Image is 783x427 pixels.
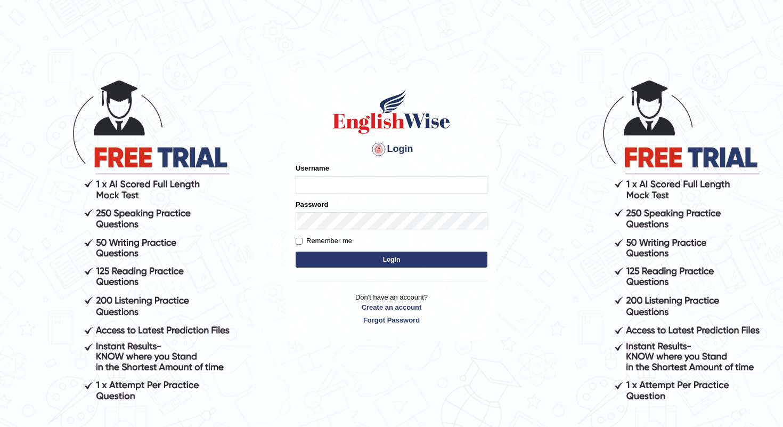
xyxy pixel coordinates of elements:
label: Username [296,163,329,173]
img: Logo of English Wise sign in for intelligent practice with AI [331,87,452,135]
a: Forgot Password [296,315,487,325]
h4: Login [296,141,487,158]
a: Create an account [296,302,487,312]
label: Remember me [296,236,352,246]
button: Login [296,252,487,268]
label: Password [296,199,328,210]
p: Don't have an account? [296,292,487,325]
input: Remember me [296,238,303,245]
